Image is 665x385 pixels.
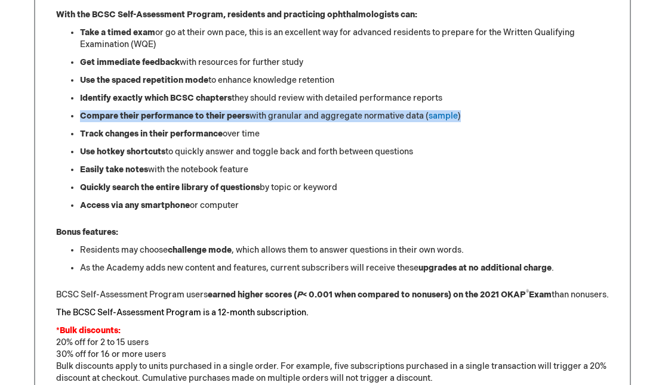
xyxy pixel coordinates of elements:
strong: Take a timed exam [80,27,155,38]
strong: Access via any smartphone [80,200,190,210]
p: BCSC Self-Assessment Program users than nonusers. [56,289,609,301]
strong: Get immediate feedback [80,57,180,67]
font: The BCSC Self-Assessment Program is a 12-month subscription. [56,308,309,318]
strong: Compare their performance to their peers [80,111,250,121]
font: *Bulk discounts: [56,325,121,336]
li: Residents may choose , which allows them to answer questions in their own words. [80,244,609,256]
strong: Bonus features: [56,227,118,237]
li: or go at their own pace, this is an excellent way for advanced residents to prepare for the Writt... [80,27,609,51]
li: over time [80,128,609,140]
strong: upgrades at no additional charge [418,263,552,273]
li: to enhance knowledge retention [80,74,609,86]
strong: earned higher scores ( < 0.001 when compared to nonusers) on the 2021 OKAP Exam [208,290,552,300]
li: with the notebook feature [80,164,609,176]
strong: Use the spaced repetition mode [80,75,208,85]
p: 20% off for 2 to 15 users 30% off for 16 or more users Bulk discounts apply to units purchased in... [56,325,609,384]
li: As the Academy adds new content and features, current subscribers will receive these . [80,262,609,274]
li: with resources for further study [80,57,609,69]
strong: Easily take notes [80,164,148,175]
strong: Identify exactly which BCSC chapters [80,93,232,103]
li: or computer [80,200,609,212]
li: to quickly answer and toggle back and forth between questions [80,146,609,158]
strong: Track changes in their performance [80,129,223,139]
strong: With the BCSC Self-Assessment Program, residents and practicing ophthalmologists can: [56,10,417,20]
em: P [297,290,303,300]
li: they should review with detailed performance reports [80,92,609,104]
li: by topic or keyword [80,182,609,194]
strong: challenge mode [168,245,232,255]
strong: Quickly search the entire library of questions [80,182,260,192]
strong: Use hotkey shortcuts [80,147,165,157]
a: sample [429,111,458,121]
sup: ® [526,289,529,296]
li: with granular and aggregate normative data ( ) [80,110,609,122]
